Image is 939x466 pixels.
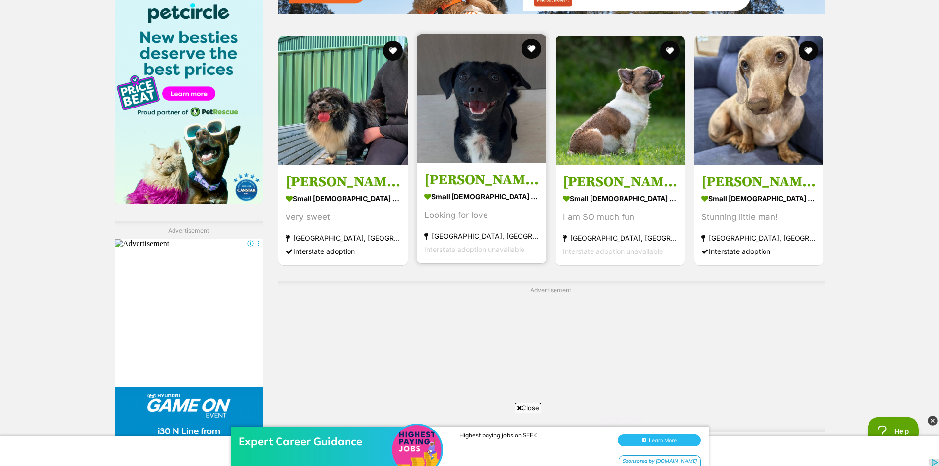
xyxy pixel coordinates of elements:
button: favourite [660,41,680,61]
div: Advertisement [278,281,825,432]
a: [PERSON_NAME] small [DEMOGRAPHIC_DATA] Dog I am SO much fun [GEOGRAPHIC_DATA], [GEOGRAPHIC_DATA] ... [556,165,685,265]
div: Interstate adoption [286,244,400,257]
strong: [GEOGRAPHIC_DATA], [GEOGRAPHIC_DATA] [286,231,400,244]
span: Interstate adoption unavailable [424,245,524,253]
div: very sweet [286,210,400,223]
span: Close [515,403,541,413]
button: favourite [799,41,819,61]
img: Woody - French Bulldog [556,36,685,165]
strong: small [DEMOGRAPHIC_DATA] Dog [424,189,539,203]
div: Looking for love [424,208,539,221]
img: close_grey_3x.png [928,416,938,426]
img: Wally - Pomeranian Dog [278,36,408,165]
button: favourite [522,39,541,59]
a: [PERSON_NAME] small [DEMOGRAPHIC_DATA] Dog Looking for love [GEOGRAPHIC_DATA], [GEOGRAPHIC_DATA] ... [417,163,546,263]
strong: small [DEMOGRAPHIC_DATA] Dog [563,191,677,205]
h3: [PERSON_NAME] [563,172,677,191]
div: Sponsored by [DOMAIN_NAME] [619,48,701,61]
button: favourite [383,41,403,61]
div: I am SO much fun [563,210,677,223]
strong: small [DEMOGRAPHIC_DATA] Dog [701,191,816,205]
strong: [GEOGRAPHIC_DATA], [GEOGRAPHIC_DATA] [701,231,816,244]
div: Highest paying jobs on SEEK [459,25,607,32]
img: Johnson - Chihuahua Dog [417,34,546,163]
div: Stunning little man! [701,210,816,223]
strong: [GEOGRAPHIC_DATA], [GEOGRAPHIC_DATA] [563,231,677,244]
h3: [PERSON_NAME] [701,172,816,191]
h3: [PERSON_NAME] [286,172,400,191]
a: [PERSON_NAME] small [DEMOGRAPHIC_DATA] Dog Stunning little man! [GEOGRAPHIC_DATA], [GEOGRAPHIC_DA... [694,165,823,265]
img: Alvin - Dachshund (Miniature) Dog [694,36,823,165]
button: Learn More [618,28,701,39]
iframe: Advertisement [312,299,790,422]
div: Interstate adoption [701,244,816,257]
strong: small [DEMOGRAPHIC_DATA] Dog [286,191,400,205]
a: [PERSON_NAME] small [DEMOGRAPHIC_DATA] Dog very sweet [GEOGRAPHIC_DATA], [GEOGRAPHIC_DATA] Inters... [278,165,408,265]
h3: [PERSON_NAME] [424,170,539,189]
img: Expert Career Guidance [392,18,442,68]
strong: [GEOGRAPHIC_DATA], [GEOGRAPHIC_DATA] [424,229,539,242]
span: Interstate adoption unavailable [563,247,663,255]
div: Expert Career Guidance [239,28,396,41]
